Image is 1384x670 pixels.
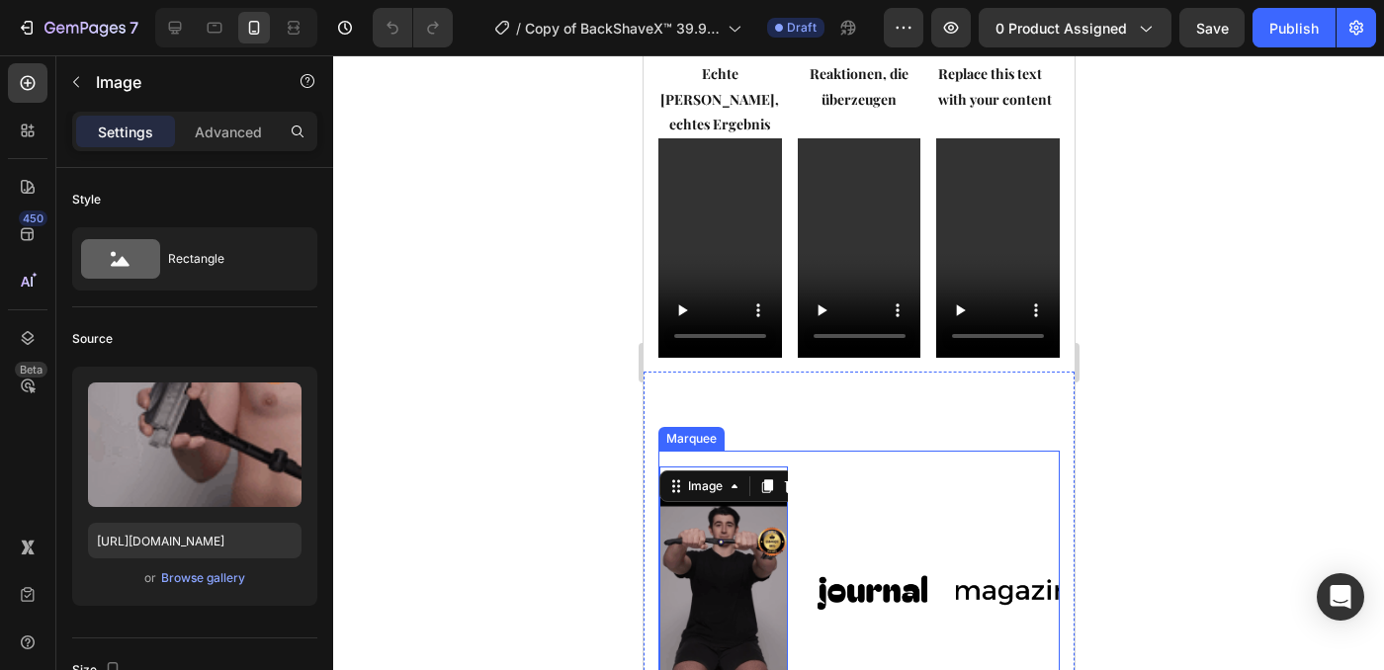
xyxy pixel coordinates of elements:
[787,19,817,37] span: Draft
[130,16,138,40] p: 7
[161,569,245,587] div: Browse gallery
[195,122,262,142] p: Advanced
[1179,8,1245,47] button: Save
[1196,20,1229,37] span: Save
[19,210,47,226] div: 450
[8,8,147,47] button: 7
[979,8,1171,47] button: 0 product assigned
[312,510,441,564] img: Alt image
[1253,8,1336,47] button: Publish
[1317,573,1364,621] div: Open Intercom Messenger
[373,8,453,47] div: Undo/Redo
[164,510,293,564] img: Alt image
[98,122,153,142] p: Settings
[144,566,156,590] span: or
[15,362,47,377] div: Beta
[88,382,302,507] img: preview-image
[96,70,264,94] p: Image
[995,18,1127,39] span: 0 product assigned
[1269,18,1319,39] div: Publish
[160,568,246,588] button: Browse gallery
[41,422,83,440] div: Image
[72,330,113,348] div: Source
[525,18,720,39] span: Copy of BackShaveX™ 39.95€ Preis test – Mühelose Rückenrasur für Männer original- Produktseite - ...
[16,423,144,651] img: [object Object]
[168,236,289,282] div: Rectangle
[72,191,101,209] div: Style
[88,523,302,558] input: https://example.com/image.jpg
[644,55,1075,670] iframe: Design area
[516,18,521,39] span: /
[19,375,77,392] div: Marquee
